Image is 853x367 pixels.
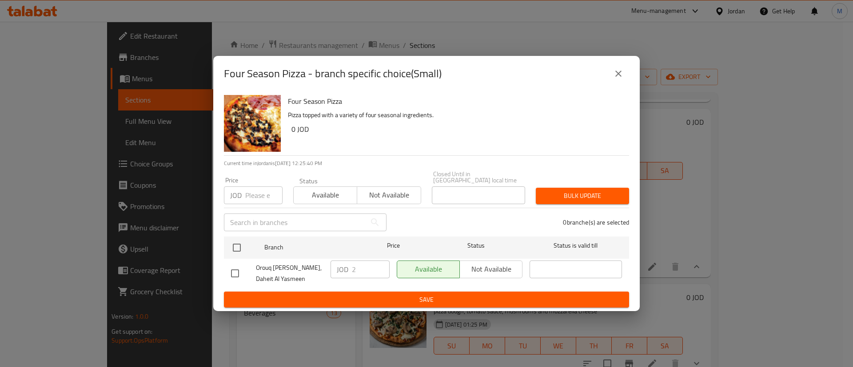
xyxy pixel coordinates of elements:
[337,264,348,275] p: JOD
[364,240,423,251] span: Price
[608,63,629,84] button: close
[430,240,522,251] span: Status
[224,213,366,231] input: Search in branches
[224,292,629,308] button: Save
[264,242,357,253] span: Branch
[288,95,622,107] h6: Four Season Pizza
[230,190,242,201] p: JOD
[288,110,622,121] p: Pizza topped with a variety of four seasonal ingredients.
[224,95,281,152] img: Four Season Pizza
[530,240,622,251] span: Status is valid till
[293,186,357,204] button: Available
[231,294,622,305] span: Save
[543,190,622,201] span: Bulk update
[297,189,354,201] span: Available
[224,159,629,167] p: Current time in Jordan is [DATE] 12:25:40 PM
[256,262,323,284] span: Orouq [PERSON_NAME], Daheit Al Yasmeen
[245,186,283,204] input: Please enter price
[352,260,390,278] input: Please enter price
[361,189,417,201] span: Not available
[536,188,629,204] button: Bulk update
[224,67,442,81] h2: Four Season Pizza - branch specific choice(Small)
[563,218,629,227] p: 0 branche(s) are selected
[357,186,421,204] button: Not available
[291,123,622,135] h6: 0 JOD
